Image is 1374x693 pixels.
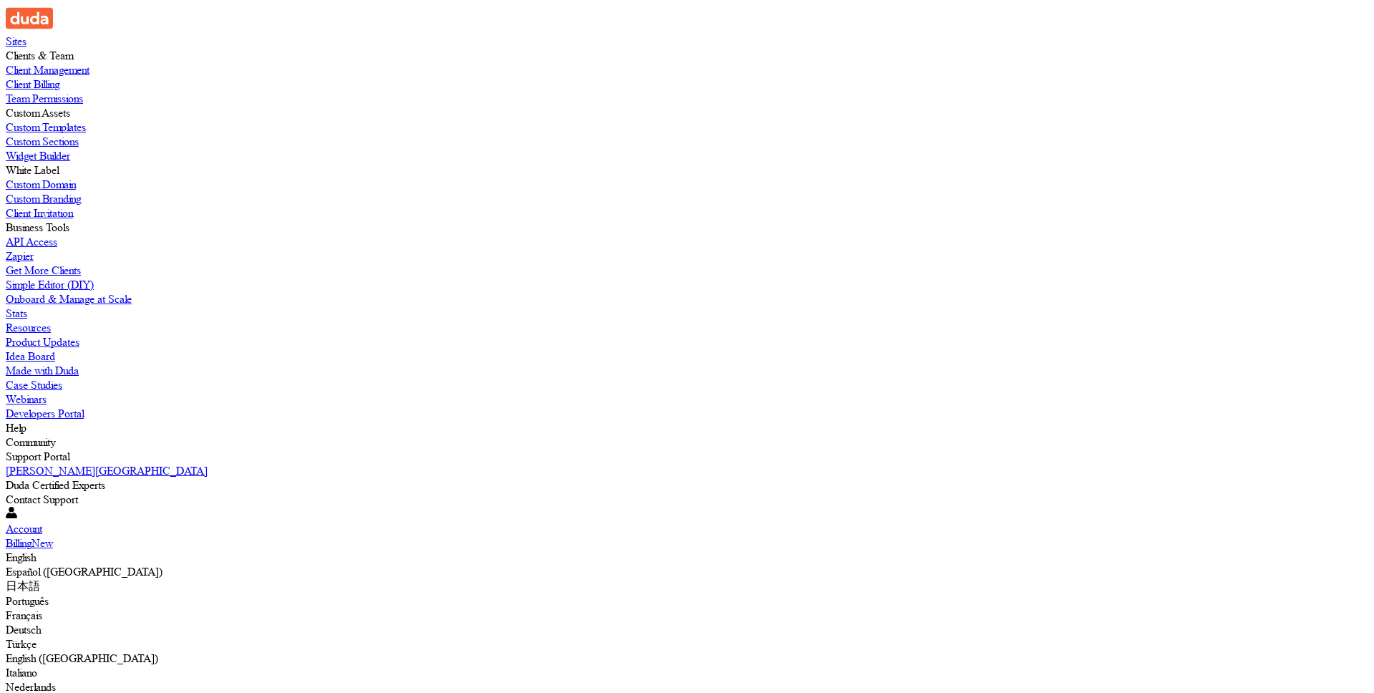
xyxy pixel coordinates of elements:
[6,464,208,478] label: [PERSON_NAME][GEOGRAPHIC_DATA]
[6,435,55,449] label: Community
[6,49,73,62] label: Clients & Team
[6,651,1368,666] div: English ([GEOGRAPHIC_DATA])
[6,335,79,349] label: Product Updates
[6,63,89,77] label: Client Management
[6,364,79,377] label: Made with Duda
[6,220,69,234] label: Business Tools
[6,637,1368,651] div: Türkçe
[6,249,34,263] label: Zapier
[6,594,1368,609] div: Português
[6,609,1368,623] div: Français
[6,106,70,120] label: Custom Assets
[6,666,1368,680] div: Italiano
[6,421,26,435] label: Help
[6,536,53,550] a: BillingNew
[6,292,132,306] label: Onboard & Manage at Scale
[6,623,1368,637] div: Deutsch
[6,178,76,191] label: Custom Domain
[6,565,1368,579] div: Español ([GEOGRAPHIC_DATA])
[6,235,57,248] label: API Access
[6,321,51,334] label: Resources
[6,349,55,363] label: Idea Board
[6,536,31,550] label: Billing
[6,407,84,420] label: Developers Portal
[6,551,36,564] label: English
[6,579,1368,594] div: 日本語
[6,306,27,320] label: Stats
[6,450,69,463] label: Support Portal
[6,378,62,392] label: Case Studies
[6,92,83,105] label: Team Permissions
[6,34,26,48] label: Sites
[6,77,59,91] label: Client Billing
[6,163,59,177] label: White Label
[6,192,81,205] label: Custom Branding
[6,522,42,535] label: Account
[6,321,1368,335] a: Resources
[6,493,78,506] label: Contact Support
[6,392,47,406] label: Webinars
[6,206,73,220] label: Client Invitation
[6,135,79,148] label: Custom Sections
[6,149,70,163] label: Widget Builder
[31,536,53,550] span: New
[6,478,105,492] label: Duda Certified Experts
[6,263,81,277] label: Get More Clients
[6,278,94,291] label: Simple Editor (DIY)
[6,120,86,134] label: Custom Templates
